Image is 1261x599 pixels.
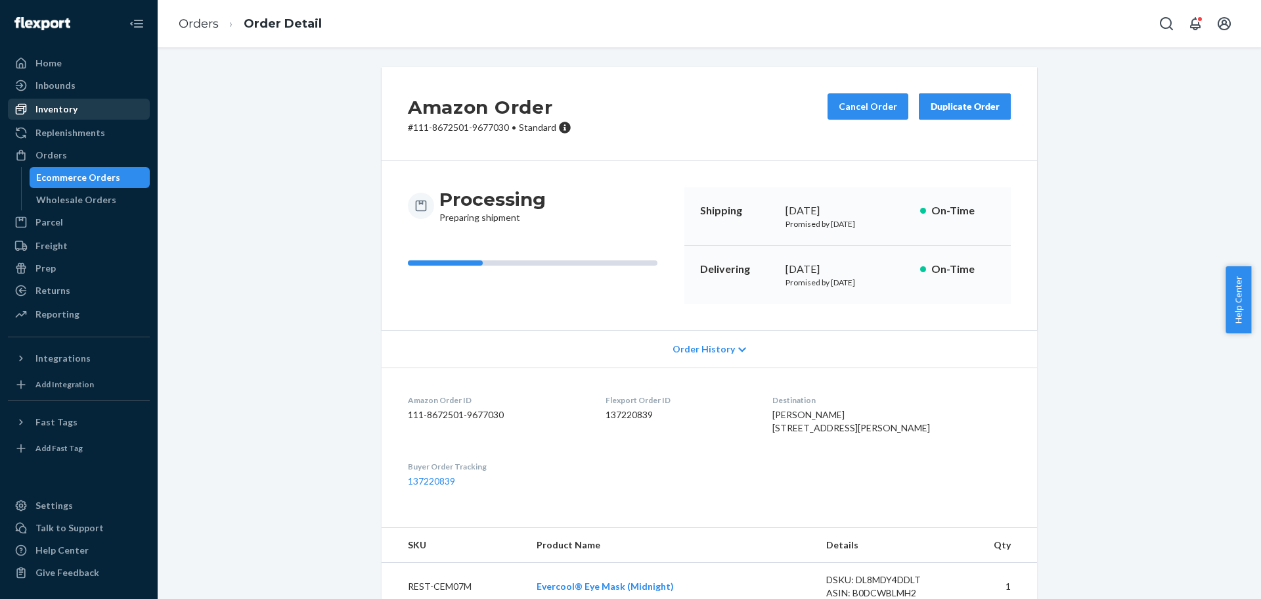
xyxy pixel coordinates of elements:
button: Integrations [8,348,150,369]
a: Evercool® Eye Mask (Midnight) [537,581,674,592]
div: Give Feedback [35,566,99,579]
div: [DATE] [785,262,910,277]
div: Freight [35,239,68,252]
dt: Flexport Order ID [606,395,751,406]
a: Home [8,53,150,74]
a: Orders [8,145,150,166]
p: Promised by [DATE] [785,277,910,288]
h2: Amazon Order [408,93,571,121]
button: Cancel Order [828,93,908,120]
a: Talk to Support [8,517,150,539]
th: SKU [382,528,526,563]
div: Duplicate Order [930,100,1000,113]
div: Help Center [35,544,89,557]
div: Parcel [35,216,63,229]
div: Replenishments [35,126,105,139]
button: Open notifications [1182,11,1208,37]
a: Returns [8,280,150,301]
dd: 111-8672501-9677030 [408,408,585,421]
a: Inbounds [8,75,150,96]
div: Preparing shipment [439,187,546,224]
dt: Buyer Order Tracking [408,461,585,472]
div: Wholesale Orders [36,193,116,206]
a: Reporting [8,304,150,325]
a: Replenishments [8,122,150,143]
div: Home [35,57,62,70]
ol: breadcrumbs [168,5,332,43]
div: Prep [35,262,56,275]
div: Inventory [35,103,77,116]
button: Duplicate Order [919,93,1011,120]
button: Close Navigation [123,11,150,37]
a: Order Detail [244,16,322,31]
span: [PERSON_NAME] [STREET_ADDRESS][PERSON_NAME] [772,409,930,433]
span: • [512,122,516,133]
a: Add Integration [8,374,150,395]
a: Help Center [8,540,150,561]
div: Fast Tags [35,416,77,429]
a: Orders [179,16,219,31]
h3: Processing [439,187,546,211]
dt: Amazon Order ID [408,395,585,406]
div: Reporting [35,308,79,321]
span: Order History [673,343,735,356]
th: Details [816,528,960,563]
th: Product Name [526,528,816,563]
div: Returns [35,284,70,297]
div: Settings [35,499,73,512]
div: Integrations [35,352,91,365]
div: Inbounds [35,79,76,92]
a: Parcel [8,212,150,233]
p: On-Time [931,262,995,277]
a: Settings [8,495,150,516]
span: Standard [519,122,556,133]
dd: 137220839 [606,408,751,421]
button: Open Search Box [1153,11,1180,37]
button: Open account menu [1211,11,1237,37]
button: Give Feedback [8,562,150,583]
a: Inventory [8,99,150,120]
div: DSKU: DL8MDY4DDLT [826,573,950,587]
button: Fast Tags [8,412,150,433]
div: Orders [35,149,67,162]
dt: Destination [772,395,1011,406]
a: Add Fast Tag [8,438,150,459]
div: [DATE] [785,203,910,218]
p: Promised by [DATE] [785,218,910,229]
p: # 111-8672501-9677030 [408,121,571,134]
p: On-Time [931,203,995,218]
a: Prep [8,258,150,279]
div: Add Fast Tag [35,443,83,454]
div: Add Integration [35,379,94,390]
p: Shipping [700,203,775,218]
a: 137220839 [408,475,455,487]
div: Talk to Support [35,521,104,535]
th: Qty [960,528,1037,563]
div: Ecommerce Orders [36,171,120,184]
button: Help Center [1226,266,1251,333]
a: Wholesale Orders [30,189,150,210]
img: Flexport logo [14,17,70,30]
a: Ecommerce Orders [30,167,150,188]
p: Delivering [700,262,775,277]
a: Freight [8,235,150,256]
